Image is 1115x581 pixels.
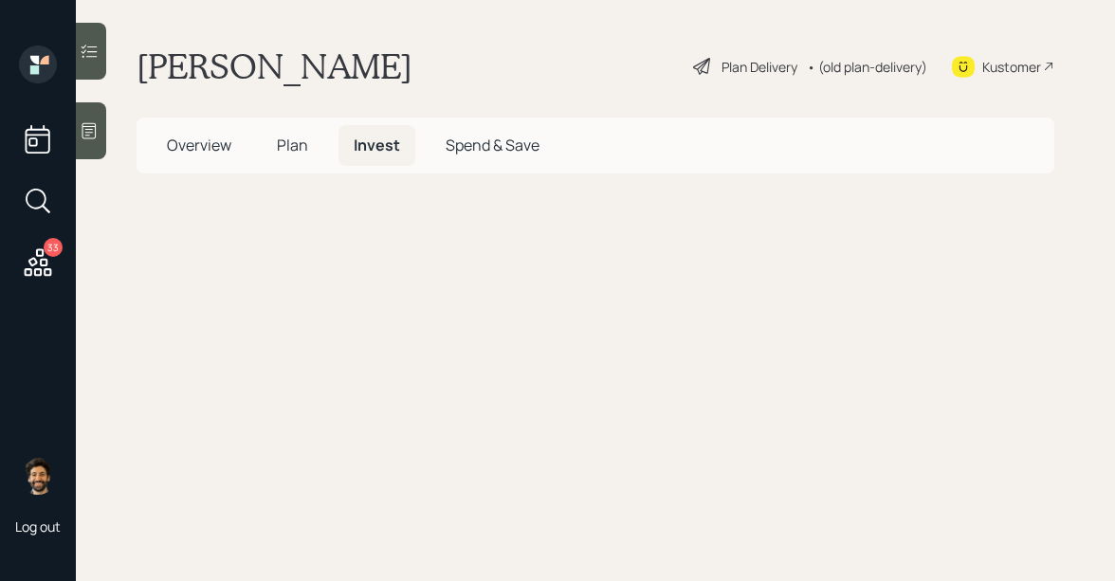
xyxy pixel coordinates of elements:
div: Log out [15,517,61,536]
span: Overview [167,135,231,155]
div: 33 [44,238,63,257]
div: Plan Delivery [722,57,797,77]
h1: [PERSON_NAME] [137,45,412,87]
div: Kustomer [982,57,1041,77]
span: Spend & Save [446,135,539,155]
span: Plan [277,135,308,155]
div: • (old plan-delivery) [807,57,927,77]
span: Invest [354,135,400,155]
img: eric-schwartz-headshot.png [19,457,57,495]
